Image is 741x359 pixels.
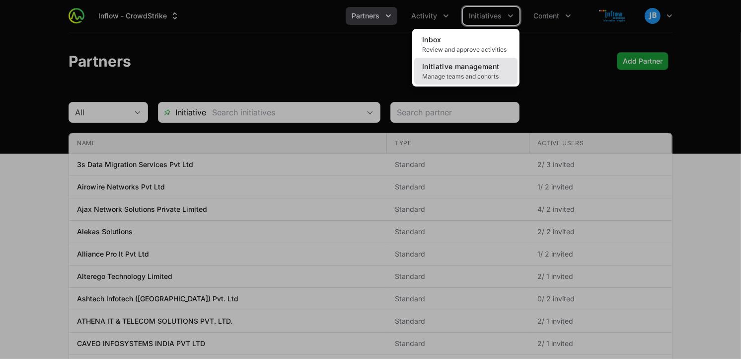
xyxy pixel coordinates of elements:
[422,46,510,54] span: Review and approve activities
[84,7,577,25] div: Main navigation
[414,58,518,85] a: Initiative managementManage teams and cohorts
[463,7,519,25] div: Initiatives menu
[414,31,518,58] a: InboxReview and approve activities
[422,35,442,44] span: Inbox
[422,73,510,81] span: Manage teams and cohorts
[422,62,499,71] span: Initiative management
